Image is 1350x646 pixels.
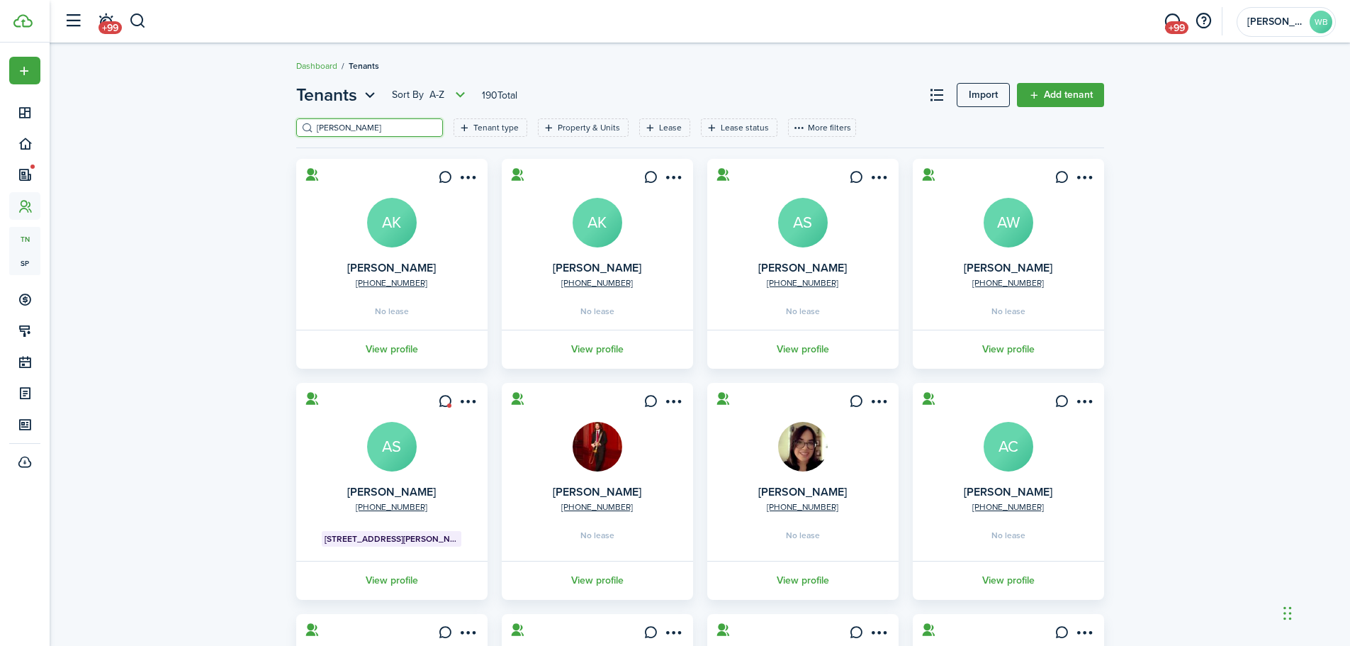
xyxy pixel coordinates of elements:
[347,260,436,276] a: [PERSON_NAME]
[296,82,357,108] span: Tenants
[456,170,479,189] button: Open menu
[294,330,490,369] a: View profile
[659,121,682,134] filter-tag-label: Lease
[296,82,379,108] button: Open menu
[778,422,828,472] img: Alexandra Jara
[456,625,479,645] button: Open menu
[500,561,695,600] a: View profile
[1159,4,1186,40] a: Messaging
[1283,592,1292,635] div: Drag
[1073,170,1096,189] button: Open menu
[558,121,620,134] filter-tag-label: Property & Units
[473,121,519,134] filter-tag-label: Tenant type
[662,625,685,645] button: Open menu
[9,251,40,275] a: sp
[482,88,517,103] header-page-total: 190 Total
[538,118,629,137] filter-tag: Open filter
[392,88,429,102] span: Sort by
[392,87,469,104] button: Open menu
[991,307,1025,316] span: No lease
[758,484,847,500] a: [PERSON_NAME]
[786,307,820,316] span: No lease
[347,484,436,500] a: [PERSON_NAME]
[392,87,469,104] button: Sort byA-Z
[561,501,633,513] a: [PHONE_NUMBER]
[9,227,40,251] a: tn
[1073,394,1096,413] button: Open menu
[1310,11,1332,33] avatar-text: WB
[296,82,379,108] button: Tenants
[573,422,622,472] img: Alexander Kinder
[1017,83,1104,107] a: Add tenant
[456,394,479,413] button: Open menu
[13,14,33,28] img: TenantCloud
[500,330,695,369] a: View profile
[758,260,847,276] a: [PERSON_NAME]
[778,198,828,247] a: AS
[367,422,417,472] a: AS
[92,4,119,40] a: Notifications
[454,118,527,137] filter-tag: Open filter
[367,198,417,247] a: AK
[786,531,820,540] span: No lease
[580,307,614,316] span: No lease
[767,277,838,289] a: [PHONE_NUMBER]
[705,561,901,600] a: View profile
[767,501,838,513] a: [PHONE_NUMBER]
[325,533,459,545] span: [STREET_ADDRESS][PERSON_NAME]
[957,83,1010,107] a: Import
[984,422,1033,472] a: AC
[349,60,379,72] span: Tenants
[429,88,444,102] span: A-Z
[972,501,1044,513] a: [PHONE_NUMBER]
[964,484,1052,500] a: [PERSON_NAME]
[867,625,890,645] button: Open menu
[1191,9,1215,33] button: Open resource center
[867,170,890,189] button: Open menu
[788,118,856,137] button: More filters
[705,330,901,369] a: View profile
[1247,17,1304,27] span: Widmer Brothers Rentals, LLC
[99,21,122,34] span: +99
[639,118,690,137] filter-tag: Open filter
[60,8,86,35] button: Open sidebar
[553,484,641,500] a: [PERSON_NAME]
[867,394,890,413] button: Open menu
[1073,625,1096,645] button: Open menu
[911,561,1106,600] a: View profile
[911,330,1106,369] a: View profile
[573,198,622,247] a: AK
[1114,493,1350,646] iframe: Chat Widget
[553,260,641,276] a: [PERSON_NAME]
[984,198,1033,247] a: AW
[721,121,769,134] filter-tag-label: Lease status
[313,121,438,135] input: Search here...
[561,277,633,289] a: [PHONE_NUMBER]
[375,307,409,316] span: No lease
[662,394,685,413] button: Open menu
[991,531,1025,540] span: No lease
[356,277,427,289] a: [PHONE_NUMBER]
[701,118,777,137] filter-tag: Open filter
[580,531,614,540] span: No lease
[972,277,1044,289] a: [PHONE_NUMBER]
[294,561,490,600] a: View profile
[356,501,427,513] a: [PHONE_NUMBER]
[662,170,685,189] button: Open menu
[296,60,337,72] a: Dashboard
[129,9,147,33] button: Search
[9,57,40,84] button: Open menu
[1165,21,1188,34] span: +99
[964,260,1052,276] a: [PERSON_NAME]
